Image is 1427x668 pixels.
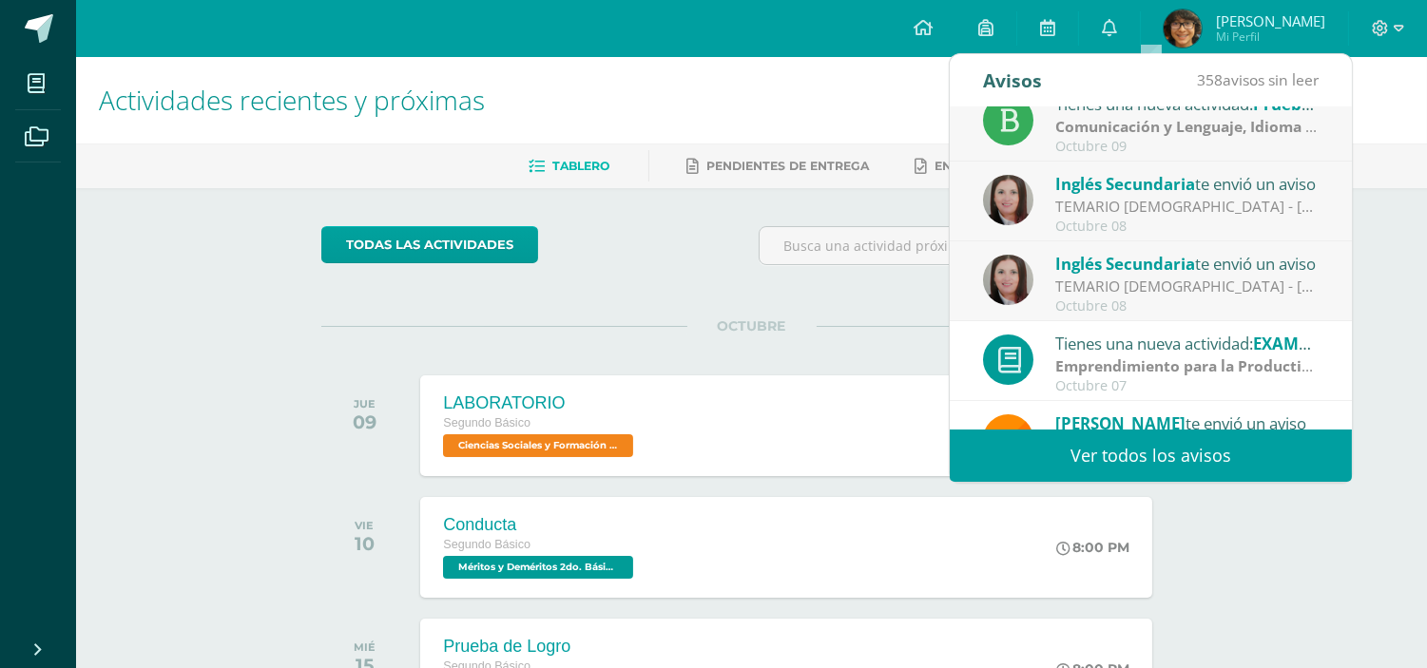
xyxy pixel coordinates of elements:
img: 4eb4fd2c4d5ca0361bd25a1735ef3642.png [1164,10,1202,48]
div: Octubre 08 [1055,219,1320,235]
span: avisos sin leer [1197,69,1319,90]
div: te envió un aviso [1055,410,1320,435]
span: Tablero [553,159,610,173]
div: Prueba de Logro [443,637,570,657]
span: OCTUBRE [687,317,817,334]
strong: Emprendimiento para la Productividad [1055,355,1342,376]
div: TEMARIO INGLÉS - KRISSETE RIVAS: Buenas tardes estimados estudiantes, Estoy enviando nuevamente e... [1055,196,1320,218]
img: 8af0450cf43d44e38c4a1497329761f3.png [983,175,1033,225]
div: Avisos [983,54,1042,106]
span: Ciencias Sociales y Formación Ciudadana e Interculturalidad 'B' [443,434,633,457]
span: Mi Perfil [1216,29,1325,45]
span: Actividades recientes y próximas [99,82,485,118]
span: Pendientes de entrega [707,159,870,173]
div: VIE [355,519,375,532]
strong: Comunicación y Lenguaje, Idioma Español [1055,116,1363,137]
span: [PERSON_NAME] [1216,11,1325,30]
div: | Prueba de Logro [1055,355,1320,377]
span: Inglés Secundaria [1055,173,1195,195]
div: Octubre 09 [1055,139,1320,155]
a: Entregadas [916,151,1020,181]
img: 8af0450cf43d44e38c4a1497329761f3.png [983,255,1033,305]
div: 8:00 PM [1056,539,1129,556]
div: TEMARIO INGLÉS - KRISSETE RIVAS: Buenas tardes estimados estudiantes, Estoy enviando nuevamente e... [1055,276,1320,297]
span: Segundo Básico [443,416,530,429]
span: Méritos y Deméritos 2do. Básico "B" 'B' [443,556,633,579]
div: te envió un aviso [1055,251,1320,276]
div: Tienes una nueva actividad: [1055,331,1320,355]
span: [PERSON_NAME] [1055,412,1186,434]
a: todas las Actividades [321,226,538,263]
div: Octubre 08 [1055,298,1320,315]
img: f9d34ca01e392badc01b6cd8c48cabbd.png [983,414,1033,465]
div: Conducta [443,515,638,535]
div: 10 [355,532,375,555]
span: 358 [1197,69,1223,90]
a: Tablero [530,151,610,181]
a: Pendientes de entrega [687,151,870,181]
div: LABORATORIO [443,393,638,413]
span: Inglés Secundaria [1055,253,1195,275]
a: Ver todos los avisos [950,429,1352,482]
div: 09 [353,410,376,433]
span: Entregadas [935,159,1020,173]
div: JUE [353,397,376,410]
input: Busca una actividad próxima aquí... [760,227,1181,264]
div: MIÉ [354,640,376,654]
div: te envió un aviso [1055,171,1320,196]
div: | Prueba de Logro [1055,116,1320,138]
span: Segundo Básico [443,538,530,551]
div: Octubre 07 [1055,378,1320,394]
